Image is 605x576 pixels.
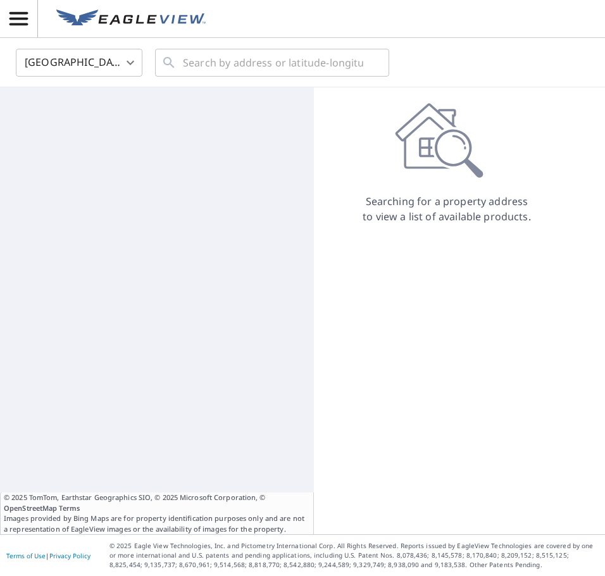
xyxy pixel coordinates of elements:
[6,551,46,560] a: Terms of Use
[59,503,80,513] a: Terms
[49,551,90,560] a: Privacy Policy
[183,45,363,80] input: Search by address or latitude-longitude
[49,2,213,36] a: EV Logo
[362,194,532,224] p: Searching for a property address to view a list of available products.
[4,503,57,513] a: OpenStreetMap
[6,552,90,560] p: |
[56,9,206,28] img: EV Logo
[4,492,310,513] span: © 2025 TomTom, Earthstar Geographics SIO, © 2025 Microsoft Corporation, ©
[109,541,599,570] p: © 2025 Eagle View Technologies, Inc. and Pictometry International Corp. All Rights Reserved. Repo...
[16,45,142,80] div: [GEOGRAPHIC_DATA]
